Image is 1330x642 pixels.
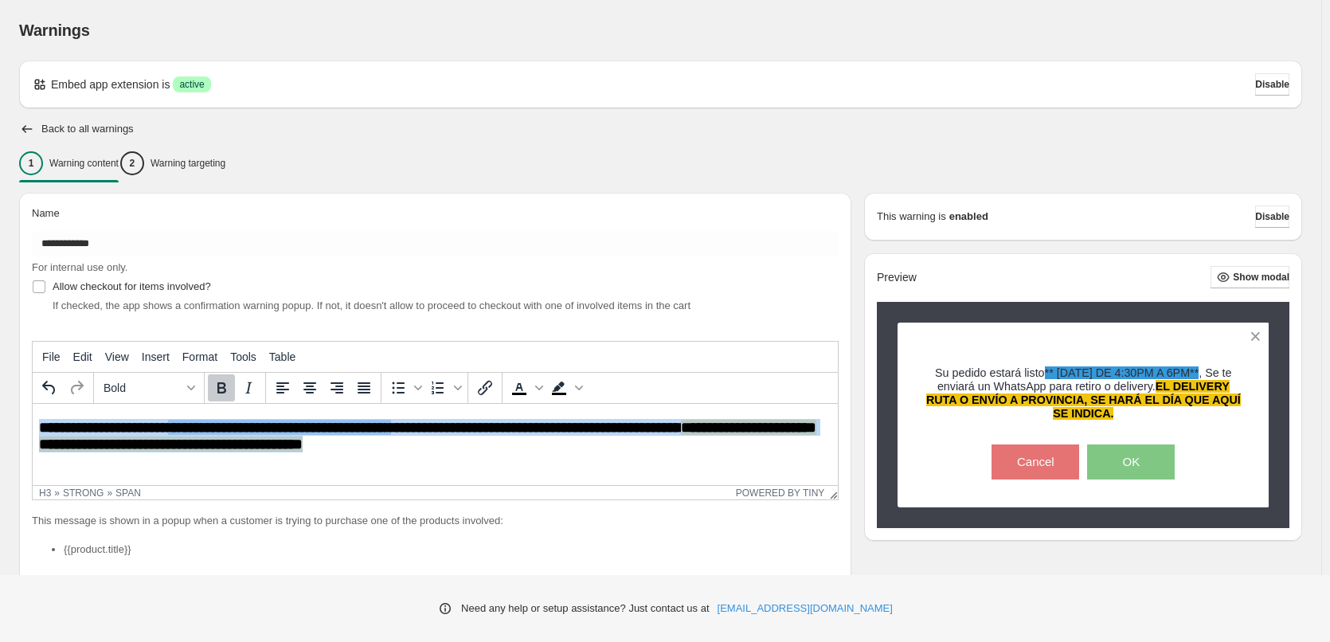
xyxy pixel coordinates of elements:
[424,374,464,401] div: Numbered list
[105,350,129,363] span: View
[471,374,499,401] button: Insert/edit link
[182,350,217,363] span: Format
[49,157,119,170] p: Warning content
[41,123,134,135] h2: Back to all warnings
[877,271,917,284] h2: Preview
[36,374,63,401] button: Undo
[120,151,144,175] div: 2
[323,374,350,401] button: Align right
[53,299,690,311] span: If checked, the app shows a confirmation warning popup. If not, it doesn't allow to proceed to ch...
[1255,78,1289,91] span: Disable
[1255,73,1289,96] button: Disable
[506,374,546,401] div: Text color
[949,209,988,225] strong: enabled
[546,374,585,401] div: Background color
[1087,444,1175,480] button: OK
[19,22,90,39] span: Warnings
[992,444,1079,480] button: Cancel
[385,374,424,401] div: Bullet list
[107,487,112,499] div: »
[179,78,204,91] span: active
[718,601,893,617] a: [EMAIL_ADDRESS][DOMAIN_NAME]
[1233,271,1289,284] span: Show modal
[32,513,839,529] p: This message is shown in a popup when a customer is trying to purchase one of the products involved:
[53,280,211,292] span: Allow checkout for items involved?
[115,487,141,499] div: span
[51,76,170,92] p: Embed app extension is
[235,374,262,401] button: Italic
[54,487,60,499] div: »
[39,487,51,499] div: h3
[1045,366,1199,379] span: ** [DATE] DE 4:30PM A 6PM**
[1255,210,1289,223] span: Disable
[142,350,170,363] span: Insert
[64,542,839,558] li: {{product.title}}
[104,382,182,394] span: Bold
[230,350,256,363] span: Tools
[736,487,825,499] a: Powered by Tiny
[97,374,201,401] button: Formats
[824,486,838,499] div: Resize
[33,404,838,485] iframe: Rich Text Area
[877,209,946,225] p: This warning is
[151,157,225,170] p: Warning targeting
[925,366,1242,421] h3: Su pedido estará listo , Se te enviará un WhatsApp para retiro o delivery.
[73,350,92,363] span: Edit
[63,374,90,401] button: Redo
[19,147,119,180] button: 1Warning content
[32,207,60,219] span: Name
[296,374,323,401] button: Align center
[19,151,43,175] div: 1
[42,350,61,363] span: File
[350,374,377,401] button: Justify
[269,374,296,401] button: Align left
[269,350,295,363] span: Table
[1255,206,1289,228] button: Disable
[120,147,225,180] button: 2Warning targeting
[1211,266,1289,288] button: Show modal
[926,380,1241,420] span: EL DELIVERY RUTA O ENVÍO A PROVINCIA, SE HARÁ EL DÍA QUE AQUÍ SE INDICA.
[32,261,127,273] span: For internal use only.
[63,487,104,499] div: strong
[208,374,235,401] button: Bold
